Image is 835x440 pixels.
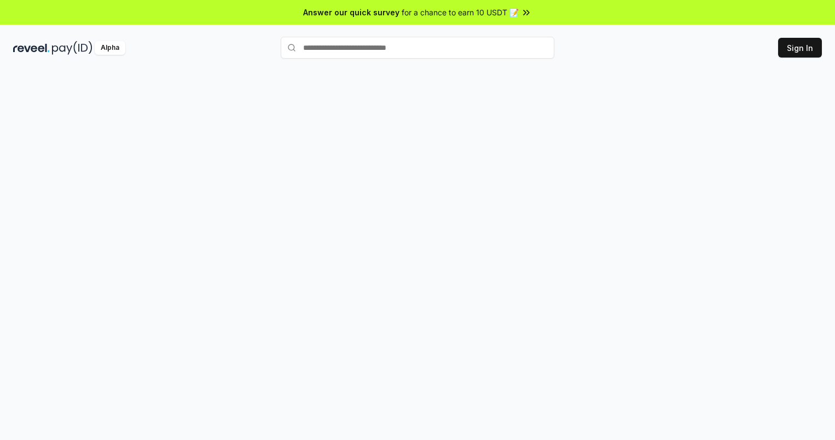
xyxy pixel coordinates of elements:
div: Alpha [95,41,125,55]
span: for a chance to earn 10 USDT 📝 [402,7,519,18]
span: Answer our quick survey [303,7,399,18]
button: Sign In [778,38,822,58]
img: reveel_dark [13,41,50,55]
img: pay_id [52,41,92,55]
